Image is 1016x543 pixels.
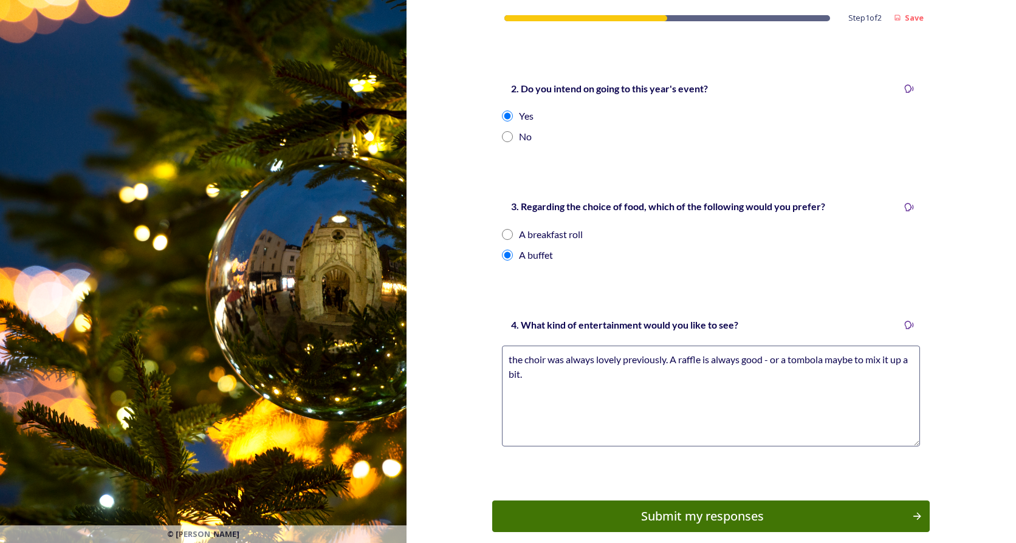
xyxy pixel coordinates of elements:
[499,507,905,525] div: Submit my responses
[519,248,553,262] div: A buffet
[848,12,882,24] span: Step 1 of 2
[511,83,708,94] strong: 2. Do you intend on going to this year's event?
[519,129,532,144] div: No
[502,346,920,446] textarea: the choir was always lovely previously. A raffle is always good - or a tombola maybe to mix it up...
[519,227,583,242] div: A breakfast roll
[511,319,738,330] strong: 4. What kind of entertainment would you like to see?
[167,528,239,540] span: © [PERSON_NAME]
[519,109,534,123] div: Yes
[511,200,825,212] strong: 3. Regarding the choice of food, which of the following would you prefer?
[905,12,924,23] strong: Save
[492,500,930,532] button: Continue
